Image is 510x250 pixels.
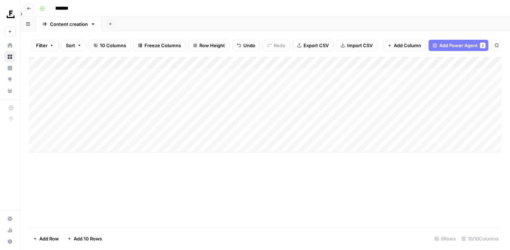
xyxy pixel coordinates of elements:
[432,233,459,244] div: 6 Rows
[32,40,58,51] button: Filter
[480,43,486,48] div: 2
[29,233,63,244] button: Add Row
[144,42,181,49] span: Freeze Columns
[63,233,106,244] button: Add 10 Rows
[36,42,47,49] span: Filter
[74,235,102,242] span: Add 10 Rows
[4,224,16,236] a: Usage
[4,85,16,96] a: Your Data
[89,40,131,51] button: 10 Columns
[134,40,186,51] button: Freeze Columns
[293,40,333,51] button: Export CSV
[439,42,478,49] span: Add Power Agent
[100,42,126,49] span: 10 Columns
[232,40,260,51] button: Undo
[394,42,421,49] span: Add Column
[39,235,59,242] span: Add Row
[304,42,329,49] span: Export CSV
[482,43,484,48] span: 2
[61,40,86,51] button: Sort
[383,40,426,51] button: Add Column
[66,42,75,49] span: Sort
[4,40,16,51] a: Home
[4,236,16,247] button: Help + Support
[336,40,377,51] button: Import CSV
[263,40,290,51] button: Redo
[4,74,16,85] a: Opportunities
[4,213,16,224] a: Settings
[459,233,501,244] div: 10/10 Columns
[50,21,88,28] div: Content creation
[429,40,488,51] button: Add Power Agent2
[4,8,17,21] img: Foundation Inc. Logo
[4,62,16,74] a: Insights
[4,51,16,62] a: Browse
[274,42,285,49] span: Redo
[243,42,255,49] span: Undo
[36,17,102,31] a: Content creation
[199,42,225,49] span: Row Height
[347,42,373,49] span: Import CSV
[4,6,16,23] button: Workspace: Foundation Inc.
[188,40,229,51] button: Row Height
